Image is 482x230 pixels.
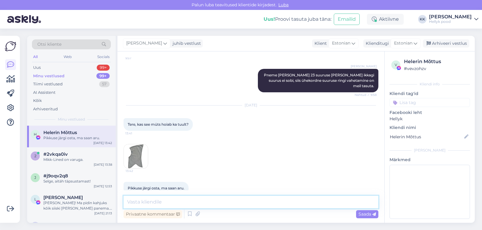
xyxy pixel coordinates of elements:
[99,81,110,87] div: 57
[404,65,468,72] div: # vevzohzv
[363,40,389,47] div: Klienditugi
[334,14,360,25] button: Emailid
[264,16,275,22] b: Uus!
[390,148,470,153] div: [PERSON_NAME]
[264,73,375,88] span: Pneme [PERSON_NAME] 23 suuruse [PERSON_NAME] ikkagi suurus ei sobi, siis ühekordne suuruse ringi ...
[33,106,58,112] div: Arhiveeritud
[332,40,350,47] span: Estonian
[96,53,111,61] div: Socials
[94,211,112,216] div: [DATE] 21:13
[5,41,16,52] img: Askly Logo
[124,144,148,168] img: Attachment
[170,40,201,47] div: juhib vestlust
[43,200,112,211] div: [PERSON_NAME]! Ma pidin kahjuks kõik siiski [PERSON_NAME] panema. Kõik olid suured paraku
[32,53,39,61] div: All
[390,133,463,140] input: Lisa nimi
[404,58,468,65] div: Helerin Mõttus
[429,14,472,19] div: [PERSON_NAME]
[62,53,73,61] div: Web
[43,195,83,200] span: Liis Loorents
[367,14,404,25] div: Aktiivne
[125,131,148,136] span: 13:41
[43,152,68,157] span: #2vkqa0iv
[128,122,189,127] span: Tere, kas see müts hoiab ka tuult?
[264,16,331,23] div: Proovi tasuta juba täna:
[33,90,55,96] div: AI Assistent
[418,15,427,23] div: KK
[58,117,85,122] span: Minu vestlused
[354,93,377,97] span: Nähtud ✓ 9:58
[124,103,378,108] div: [DATE]
[390,109,470,116] p: Facebooki leht
[126,169,148,173] span: 13:42
[37,41,61,48] span: Otsi kliente
[93,141,112,145] div: [DATE] 13:42
[312,40,327,47] div: Klient
[43,135,112,141] div: Pikkuse järgi osta, ma saan aru.
[394,40,412,47] span: Estonian
[96,73,110,79] div: 99+
[34,175,36,180] span: j
[43,222,106,227] span: kaisakopper@gmail.com
[94,162,112,167] div: [DATE] 13:38
[277,2,290,8] span: Luba
[423,39,469,48] div: Arhiveeri vestlus
[43,173,68,179] span: #j9oqv2q8
[390,124,470,131] p: Kliendi nimi
[125,56,148,60] span: 9:57
[358,211,376,217] span: Saada
[429,14,478,24] a: [PERSON_NAME]Hellyk pood
[34,154,36,158] span: 2
[429,19,472,24] div: Hellyk pood
[33,73,64,79] div: Minu vestlused
[395,63,397,67] span: v
[97,65,110,71] div: 99+
[126,40,162,47] span: [PERSON_NAME]
[351,64,377,69] span: [PERSON_NAME]
[33,98,42,104] div: Kõik
[94,184,112,189] div: [DATE] 12:53
[128,186,184,190] span: Pikkuse järgi osta, ma saan aru.
[390,157,470,163] p: Märkmed
[124,210,182,218] div: Privaatne kommentaar
[390,81,470,87] div: Kliendi info
[34,197,36,201] span: L
[43,130,77,135] span: Helerin Mõttus
[33,81,63,87] div: Tiimi vestlused
[43,157,112,162] div: Mikk-Lined on varuga.
[34,132,37,136] span: H
[43,179,112,184] div: Selge, aitäh täpsustamast!
[33,65,41,71] div: Uus
[390,98,470,107] input: Lisa tag
[390,116,470,122] p: Hellyk
[390,90,470,97] p: Kliendi tag'id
